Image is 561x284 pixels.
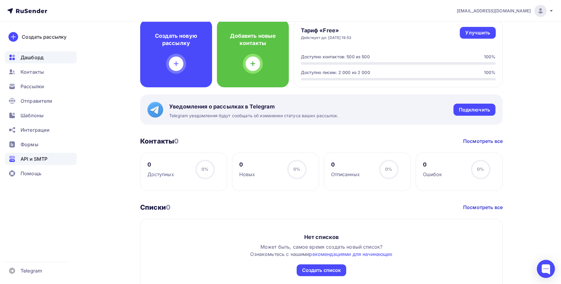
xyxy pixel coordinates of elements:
[227,32,279,47] h4: Добавить новые контакты
[5,80,77,92] a: Рассылки
[484,54,496,60] div: 100%
[147,171,174,178] div: Доступных
[21,68,44,76] span: Контакты
[5,138,77,150] a: Формы
[169,113,338,119] span: Telegram уведомления будут сообщать об изменении статуса ваших рассылок.
[5,51,77,63] a: Дашборд
[140,137,179,145] h3: Контакты
[169,103,338,110] span: Уведомления о рассылках в Telegram
[331,171,360,178] div: Отписанных
[301,27,352,34] h4: Тариф «Free»
[22,33,66,40] div: Создать рассылку
[5,109,77,121] a: Шаблоны
[21,97,53,105] span: Отправители
[457,5,554,17] a: [EMAIL_ADDRESS][DOMAIN_NAME]
[21,170,41,177] span: Помощь
[484,69,496,76] div: 100%
[477,166,484,172] span: 0%
[309,251,392,257] a: рекомендациями для начинающих
[385,166,392,172] span: 0%
[463,137,503,145] a: Посмотреть все
[239,171,255,178] div: Новых
[21,267,42,274] span: Telegram
[423,161,442,168] div: 0
[331,161,360,168] div: 0
[301,69,370,76] div: Доступно писем: 2 000 из 2 000
[5,66,77,78] a: Контакты
[293,166,300,172] span: 0%
[301,35,352,40] div: Действует до: [DATE] 19:53
[166,203,170,211] span: 0
[21,141,38,148] span: Формы
[174,137,179,145] span: 0
[5,95,77,107] a: Отправители
[301,54,370,60] div: Доступно контактов: 500 из 500
[21,155,47,163] span: API и SMTP
[147,161,174,168] div: 0
[459,106,490,113] div: Подключить
[463,204,503,211] a: Посмотреть все
[21,83,44,90] span: Рассылки
[304,234,339,241] div: Нет списков
[250,244,392,257] span: Может быть, самое время создать новый список? Ознакомьтесь с нашими
[21,54,44,61] span: Дашборд
[457,8,531,14] span: [EMAIL_ADDRESS][DOMAIN_NAME]
[21,126,50,134] span: Интеграции
[423,171,442,178] div: Ошибок
[21,112,44,119] span: Шаблоны
[302,267,341,274] div: Создать список
[465,29,490,36] div: Улучшить
[140,203,170,211] h3: Списки
[202,166,208,172] span: 0%
[239,161,255,168] div: 0
[150,32,202,47] h4: Создать новую рассылку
